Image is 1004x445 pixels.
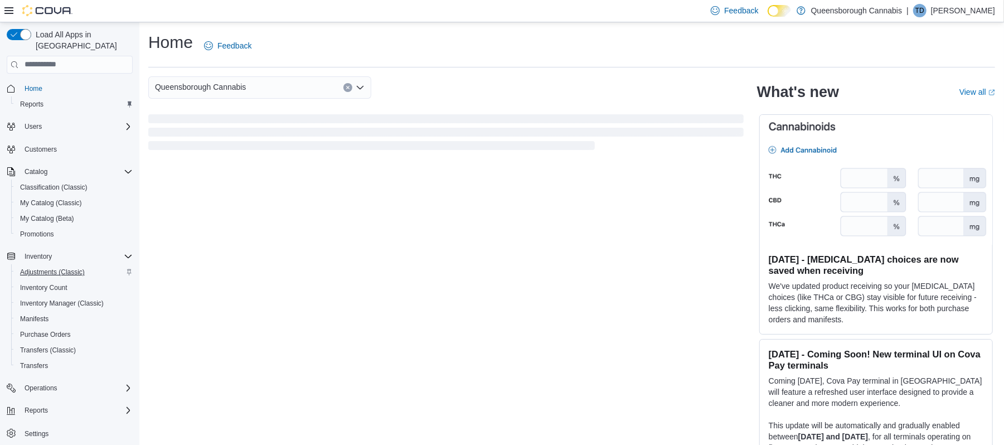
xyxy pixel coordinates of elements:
input: Dark Mode [768,5,791,17]
span: Transfers (Classic) [20,346,76,355]
span: Customers [20,142,133,156]
a: Inventory Count [16,281,72,294]
span: Customers [25,145,57,154]
span: Inventory Count [20,283,67,292]
button: Settings [2,425,137,441]
span: My Catalog (Classic) [16,196,133,210]
span: Transfers [16,359,133,373]
p: Queensborough Cannabis [811,4,902,17]
span: Home [25,84,42,93]
span: Inventory Manager (Classic) [16,297,133,310]
span: Catalog [25,167,47,176]
span: Users [25,122,42,131]
button: Transfers (Classic) [11,342,137,358]
span: Load All Apps in [GEOGRAPHIC_DATA] [31,29,133,51]
button: Operations [2,380,137,396]
span: Reports [25,406,48,415]
span: Manifests [20,315,48,323]
span: Inventory [20,250,133,263]
a: View allExternal link [959,88,995,96]
button: My Catalog (Beta) [11,211,137,226]
a: Home [20,82,47,95]
a: Customers [20,143,61,156]
span: Inventory Count [16,281,133,294]
span: Queensborough Cannabis [155,80,246,94]
button: Users [20,120,46,133]
button: Users [2,119,137,134]
a: Reports [16,98,48,111]
button: Manifests [11,311,137,327]
button: Transfers [11,358,137,374]
button: Promotions [11,226,137,242]
h3: [DATE] - Coming Soon! New terminal UI on Cova Pay terminals [769,349,983,371]
strong: [DATE] and [DATE] [798,432,868,441]
span: Feedback [217,40,251,51]
p: [PERSON_NAME] [931,4,995,17]
a: My Catalog (Classic) [16,196,86,210]
span: Feedback [724,5,758,16]
button: Open list of options [356,83,365,92]
a: Transfers [16,359,52,373]
div: Tanya Doyle [913,4,927,17]
span: Inventory Manager (Classic) [20,299,104,308]
span: Users [20,120,133,133]
button: Reports [2,403,137,418]
span: Home [20,81,133,95]
button: Reports [20,404,52,417]
button: Classification (Classic) [11,180,137,195]
button: Catalog [20,165,52,178]
button: Customers [2,141,137,157]
p: Coming [DATE], Cova Pay terminal in [GEOGRAPHIC_DATA] will feature a refreshed user interface des... [769,375,983,409]
button: Inventory Count [11,280,137,296]
span: Manifests [16,312,133,326]
span: Inventory [25,252,52,261]
span: TD [915,4,924,17]
a: Adjustments (Classic) [16,265,89,279]
a: Classification (Classic) [16,181,92,194]
span: Reports [16,98,133,111]
span: My Catalog (Beta) [20,214,74,223]
button: My Catalog (Classic) [11,195,137,211]
button: Clear input [343,83,352,92]
span: Purchase Orders [20,330,71,339]
button: Catalog [2,164,137,180]
span: Promotions [20,230,54,239]
h1: Home [148,31,193,54]
button: Operations [20,381,62,395]
span: Transfers (Classic) [16,344,133,357]
span: Transfers [20,361,48,370]
a: My Catalog (Beta) [16,212,79,225]
h3: [DATE] - [MEDICAL_DATA] choices are now saved when receiving [769,254,983,276]
span: Purchase Orders [16,328,133,341]
span: Operations [25,384,57,393]
span: Reports [20,100,43,109]
span: Classification (Classic) [16,181,133,194]
a: Inventory Manager (Classic) [16,297,108,310]
span: Reports [20,404,133,417]
button: Purchase Orders [11,327,137,342]
span: Adjustments (Classic) [20,268,85,277]
span: Promotions [16,228,133,241]
span: My Catalog (Classic) [20,199,82,207]
span: Operations [20,381,133,395]
a: Transfers (Classic) [16,344,80,357]
svg: External link [988,89,995,96]
span: My Catalog (Beta) [16,212,133,225]
span: Adjustments (Classic) [16,265,133,279]
button: Adjustments (Classic) [11,264,137,280]
button: Inventory Manager (Classic) [11,296,137,311]
a: Settings [20,427,53,441]
span: Settings [25,429,48,438]
button: Inventory [2,249,137,264]
a: Promotions [16,228,59,241]
p: | [906,4,909,17]
span: Classification (Classic) [20,183,88,192]
span: Loading [148,117,744,152]
button: Reports [11,96,137,112]
a: Purchase Orders [16,328,75,341]
span: Settings [20,426,133,440]
button: Home [2,80,137,96]
h2: What's new [757,83,839,101]
a: Manifests [16,312,53,326]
